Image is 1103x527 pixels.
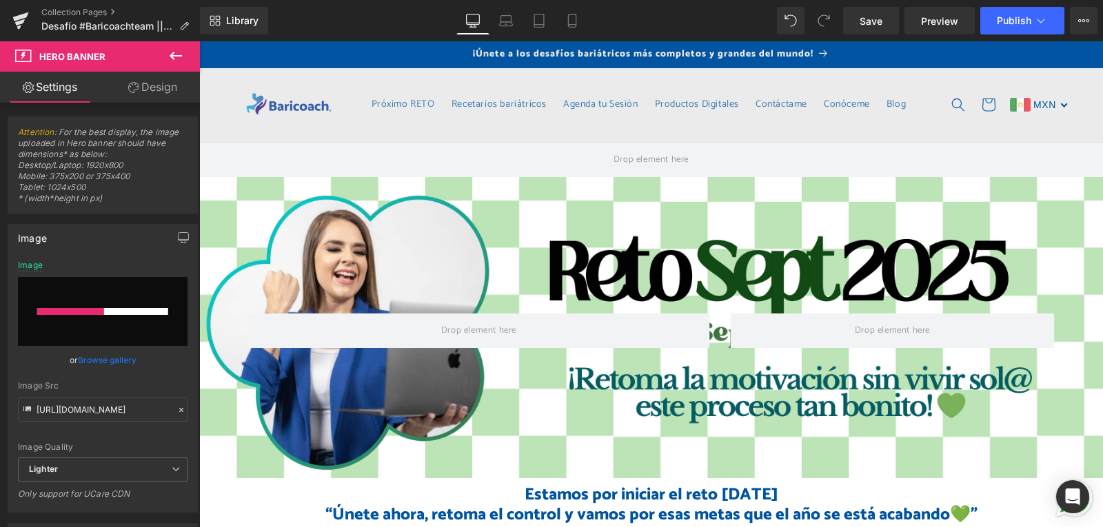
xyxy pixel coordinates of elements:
a: Laptop [489,7,523,34]
div: Only support for UCare CDN [18,488,188,508]
span: Blog [687,57,707,70]
summary: Búsqueda [744,48,774,79]
span: Próximo RETO [172,57,236,70]
a: Recetarios bariátricos [244,49,356,78]
span: Library [226,14,259,27]
div: Image [18,225,47,244]
button: Publish [980,7,1064,34]
span: Hero Banner [39,51,105,62]
a: Contáctame [548,49,616,78]
div: Image Quality [18,442,188,452]
span: MXN [834,58,857,69]
a: Blog [679,49,715,78]
b: Lighter [29,464,58,474]
a: Send a message via WhatsApp [853,435,897,479]
a: Browse gallery [78,348,136,372]
button: More [1070,7,1097,34]
span: Publish [997,15,1031,26]
span: Save [860,14,882,28]
a: Attention [18,127,54,137]
span: : For the best display, the image uploaded in Hero banner should have dimensions* as below: Deskt... [18,127,188,213]
a: Agenda tu Sesión [356,49,447,78]
img: Baricoach | Tienda oficial [34,45,145,81]
p: ¡Únete a los desafíos bariátricos más completos y grandes del mundo! [14,7,890,19]
a: Collection Pages [41,7,200,18]
div: or [18,353,188,367]
a: Productos Digitales [447,49,548,78]
a: Conóceme [616,49,679,78]
a: Mobile [556,7,589,34]
a: Próximo RETO [164,49,244,78]
span: Preview [921,14,958,28]
div: Image Src [18,381,188,391]
div: Open WhatsApp chat [853,435,897,479]
a: Preview [904,7,975,34]
span: Desafío #Baricoachteam || [DATE] [41,21,174,32]
a: New Library [200,7,268,34]
span: Agenda tu Sesión [364,57,439,70]
span: Recetarios bariátricos [252,57,347,70]
a: Tablet [523,7,556,34]
div: Image [18,260,43,270]
input: Link [18,397,188,422]
div: Open Intercom Messenger [1056,480,1089,513]
a: Design [103,72,203,103]
button: Undo [777,7,805,34]
span: Conóceme [625,57,671,70]
span: Contáctame [556,57,608,70]
span: Productos Digitales [456,57,540,70]
a: Desktop [456,7,489,34]
button: Redo [810,7,838,34]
